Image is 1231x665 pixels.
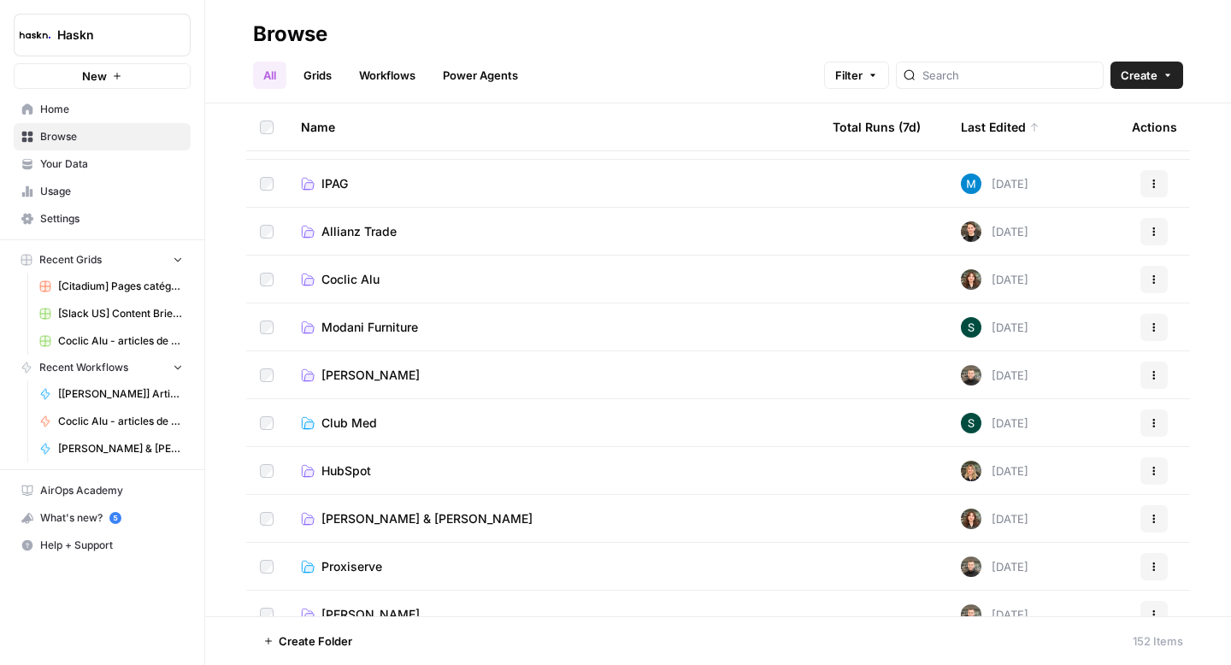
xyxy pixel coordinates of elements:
[961,174,1028,194] div: [DATE]
[58,306,183,321] span: [Slack US] Content Brief & Content Generation - Creation
[961,604,981,625] img: udf09rtbz9abwr5l4z19vkttxmie
[14,247,191,273] button: Recent Grids
[32,435,191,462] a: [PERSON_NAME] & [PERSON_NAME] - Optimization pages for LLMs
[321,271,380,288] span: Coclic Alu
[922,67,1096,84] input: Search
[961,556,1028,577] div: [DATE]
[58,333,183,349] span: Coclic Alu - articles de blog Grid
[961,461,981,481] img: ziyu4k121h9vid6fczkx3ylgkuqx
[321,223,397,240] span: Allianz Trade
[14,14,191,56] button: Workspace: Haskn
[40,483,183,498] span: AirOps Academy
[961,103,1040,150] div: Last Edited
[40,184,183,199] span: Usage
[961,269,981,290] img: wbc4lf7e8no3nva14b2bd9f41fnh
[961,317,1028,338] div: [DATE]
[961,604,1028,625] div: [DATE]
[301,319,805,336] a: Modani Furniture
[14,178,191,205] a: Usage
[321,462,371,480] span: HubSpot
[321,558,382,575] span: Proxiserve
[253,21,327,48] div: Browse
[39,360,128,375] span: Recent Workflows
[301,558,805,575] a: Proxiserve
[301,271,805,288] a: Coclic Alu
[321,175,348,192] span: IPAG
[253,627,362,655] button: Create Folder
[961,174,981,194] img: xlx1vc11lo246mpl6i14p9z1ximr
[40,102,183,117] span: Home
[1132,103,1177,150] div: Actions
[961,509,981,529] img: wbc4lf7e8no3nva14b2bd9f41fnh
[14,532,191,559] button: Help + Support
[40,211,183,227] span: Settings
[40,129,183,144] span: Browse
[58,441,183,456] span: [PERSON_NAME] & [PERSON_NAME] - Optimization pages for LLMs
[15,505,190,531] div: What's new?
[58,414,183,429] span: Coclic Alu - articles de blog
[40,156,183,172] span: Your Data
[961,221,1028,242] div: [DATE]
[301,510,805,527] a: [PERSON_NAME] & [PERSON_NAME]
[961,509,1028,529] div: [DATE]
[58,386,183,402] span: [[PERSON_NAME]] Articles de blog - Créations
[961,461,1028,481] div: [DATE]
[301,175,805,192] a: IPAG
[321,367,420,384] span: [PERSON_NAME]
[1121,67,1157,84] span: Create
[32,300,191,327] a: [Slack US] Content Brief & Content Generation - Creation
[58,279,183,294] span: [Citadium] Pages catégorie
[113,514,117,522] text: 5
[20,20,50,50] img: Haskn Logo
[82,68,107,85] span: New
[961,269,1028,290] div: [DATE]
[321,606,420,623] span: [PERSON_NAME]
[833,103,921,150] div: Total Runs (7d)
[14,504,191,532] button: What's new? 5
[279,633,352,650] span: Create Folder
[14,477,191,504] a: AirOps Academy
[1110,62,1183,89] button: Create
[321,415,377,432] span: Club Med
[321,319,418,336] span: Modani Furniture
[14,63,191,89] button: New
[301,223,805,240] a: Allianz Trade
[301,415,805,432] a: Club Med
[301,367,805,384] a: [PERSON_NAME]
[40,538,183,553] span: Help + Support
[1133,633,1183,650] div: 152 Items
[301,462,805,480] a: HubSpot
[961,556,981,577] img: udf09rtbz9abwr5l4z19vkttxmie
[824,62,889,89] button: Filter
[961,413,981,433] img: 1zy2mh8b6ibtdktd6l3x6modsp44
[253,62,286,89] a: All
[57,26,161,44] span: Haskn
[293,62,342,89] a: Grids
[961,365,981,385] img: udf09rtbz9abwr5l4z19vkttxmie
[321,510,533,527] span: [PERSON_NAME] & [PERSON_NAME]
[14,150,191,178] a: Your Data
[32,327,191,355] a: Coclic Alu - articles de blog Grid
[961,365,1028,385] div: [DATE]
[961,413,1028,433] div: [DATE]
[14,355,191,380] button: Recent Workflows
[433,62,528,89] a: Power Agents
[32,380,191,408] a: [[PERSON_NAME]] Articles de blog - Créations
[39,252,102,268] span: Recent Grids
[14,123,191,150] a: Browse
[349,62,426,89] a: Workflows
[835,67,863,84] span: Filter
[301,103,805,150] div: Name
[961,317,981,338] img: 1zy2mh8b6ibtdktd6l3x6modsp44
[32,273,191,300] a: [Citadium] Pages catégorie
[109,512,121,524] a: 5
[14,205,191,232] a: Settings
[961,221,981,242] img: uhgcgt6zpiex4psiaqgkk0ok3li6
[14,96,191,123] a: Home
[32,408,191,435] a: Coclic Alu - articles de blog
[301,606,805,623] a: [PERSON_NAME]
